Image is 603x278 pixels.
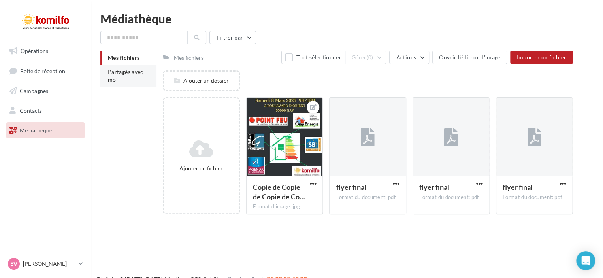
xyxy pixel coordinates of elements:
[5,102,86,119] a: Contacts
[419,194,483,201] div: Format du document: pdf
[576,251,595,270] div: Open Intercom Messenger
[20,127,52,133] span: Médiathèque
[20,67,65,74] span: Boîte de réception
[100,13,594,25] div: Médiathèque
[108,68,143,83] span: Partagés avec moi
[503,194,566,201] div: Format du document: pdf
[20,107,42,114] span: Contacts
[21,47,48,54] span: Opérations
[281,51,345,64] button: Tout sélectionner
[209,31,256,44] button: Filtrer par
[367,54,373,61] span: (0)
[389,51,429,64] button: Actions
[419,183,449,191] span: flyer final
[23,260,75,268] p: [PERSON_NAME]
[516,54,566,61] span: Importer un fichier
[396,54,416,61] span: Actions
[167,165,236,172] div: Ajouter un fichier
[20,87,48,94] span: Campagnes
[253,183,305,201] span: Copie de Copie de Copie de Copie de Copie de Copie de Flyer a4 Salon
[5,122,86,139] a: Médiathèque
[5,83,86,99] a: Campagnes
[336,194,399,201] div: Format du document: pdf
[5,62,86,79] a: Boîte de réception
[5,43,86,59] a: Opérations
[510,51,573,64] button: Importer un fichier
[10,260,17,268] span: EV
[6,256,85,271] a: EV [PERSON_NAME]
[108,54,139,61] span: Mes fichiers
[336,183,366,191] span: flyer final
[174,54,204,62] div: Mes fichiers
[253,203,317,210] div: Format d'image: jpg
[432,51,507,64] button: Ouvrir l'éditeur d'image
[345,51,386,64] button: Gérer(0)
[503,183,533,191] span: flyer final
[164,77,239,85] div: Ajouter un dossier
